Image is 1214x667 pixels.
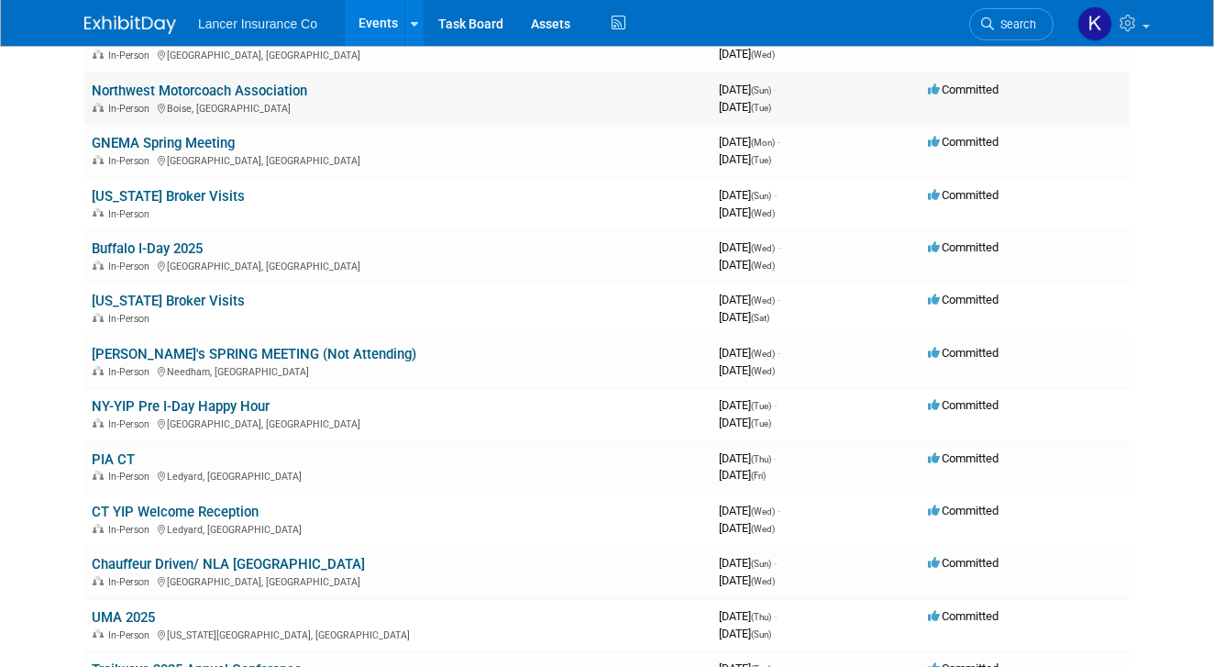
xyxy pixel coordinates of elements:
[93,50,104,59] img: In-Person Event
[719,416,771,429] span: [DATE]
[928,451,999,465] span: Committed
[92,100,704,115] div: Boise, [GEOGRAPHIC_DATA]
[92,47,704,61] div: [GEOGRAPHIC_DATA], [GEOGRAPHIC_DATA]
[719,363,775,377] span: [DATE]
[108,50,155,61] span: In-Person
[928,609,999,623] span: Committed
[108,576,155,588] span: In-Person
[93,155,104,164] img: In-Person Event
[719,521,775,535] span: [DATE]
[774,556,777,570] span: -
[93,103,104,112] img: In-Person Event
[994,17,1036,31] span: Search
[92,416,704,430] div: [GEOGRAPHIC_DATA], [GEOGRAPHIC_DATA]
[928,293,999,306] span: Committed
[719,258,775,272] span: [DATE]
[751,454,771,464] span: (Thu)
[751,208,775,218] span: (Wed)
[719,152,771,166] span: [DATE]
[93,524,104,533] img: In-Person Event
[928,398,999,412] span: Committed
[719,135,780,149] span: [DATE]
[774,609,777,623] span: -
[719,346,780,360] span: [DATE]
[92,240,203,257] a: Buffalo I-Day 2025
[108,208,155,220] span: In-Person
[92,556,365,573] a: Chauffeur Driven/ NLA [GEOGRAPHIC_DATA]
[719,293,780,306] span: [DATE]
[719,609,777,623] span: [DATE]
[774,398,777,412] span: -
[751,155,771,165] span: (Tue)
[751,138,775,148] span: (Mon)
[751,506,775,517] span: (Wed)
[719,83,777,96] span: [DATE]
[719,556,777,570] span: [DATE]
[751,243,775,253] span: (Wed)
[928,240,999,254] span: Committed
[92,521,704,536] div: Ledyard, [GEOGRAPHIC_DATA]
[92,504,259,520] a: CT YIP Welcome Reception
[751,295,775,306] span: (Wed)
[774,188,777,202] span: -
[719,504,780,517] span: [DATE]
[108,418,155,430] span: In-Person
[108,629,155,641] span: In-Person
[719,627,771,640] span: [DATE]
[751,471,766,481] span: (Fri)
[92,293,245,309] a: [US_STATE] Broker Visits
[778,293,780,306] span: -
[751,191,771,201] span: (Sun)
[778,240,780,254] span: -
[108,261,155,272] span: In-Person
[719,451,777,465] span: [DATE]
[92,609,155,626] a: UMA 2025
[751,629,771,639] span: (Sun)
[92,346,416,362] a: [PERSON_NAME]'s SPRING MEETING (Not Attending)
[928,83,999,96] span: Committed
[92,135,235,151] a: GNEMA Spring Meeting
[719,206,775,219] span: [DATE]
[92,451,135,468] a: PIA CT
[92,627,704,641] div: [US_STATE][GEOGRAPHIC_DATA], [GEOGRAPHIC_DATA]
[93,471,104,480] img: In-Person Event
[92,152,704,167] div: [GEOGRAPHIC_DATA], [GEOGRAPHIC_DATA]
[774,83,777,96] span: -
[928,504,999,517] span: Committed
[719,100,771,114] span: [DATE]
[93,629,104,639] img: In-Person Event
[719,398,777,412] span: [DATE]
[93,366,104,375] img: In-Person Event
[928,346,999,360] span: Committed
[108,155,155,167] span: In-Person
[719,468,766,482] span: [DATE]
[928,188,999,202] span: Committed
[93,576,104,585] img: In-Person Event
[928,135,999,149] span: Committed
[719,47,775,61] span: [DATE]
[719,573,775,587] span: [DATE]
[1077,6,1112,41] img: Kimberly Ochs
[108,524,155,536] span: In-Person
[719,240,780,254] span: [DATE]
[778,504,780,517] span: -
[751,524,775,534] span: (Wed)
[92,188,245,205] a: [US_STATE] Broker Visits
[92,83,307,99] a: Northwest Motorcoach Association
[751,559,771,569] span: (Sun)
[108,366,155,378] span: In-Person
[751,349,775,359] span: (Wed)
[928,556,999,570] span: Committed
[719,310,769,324] span: [DATE]
[92,398,270,415] a: NY-YIP Pre I-Day Happy Hour
[198,17,317,31] span: Lancer Insurance Co
[751,401,771,411] span: (Tue)
[751,85,771,95] span: (Sun)
[93,208,104,217] img: In-Person Event
[751,313,769,323] span: (Sat)
[751,612,771,622] span: (Thu)
[92,258,704,272] div: [GEOGRAPHIC_DATA], [GEOGRAPHIC_DATA]
[751,418,771,428] span: (Tue)
[778,135,780,149] span: -
[93,313,104,322] img: In-Person Event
